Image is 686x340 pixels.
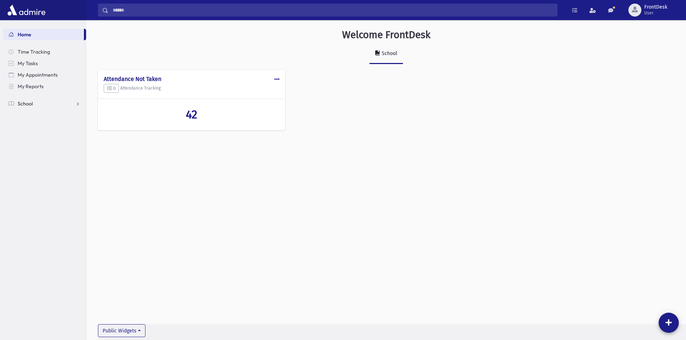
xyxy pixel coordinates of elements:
[104,84,119,93] button: 0
[380,50,397,56] div: School
[18,31,31,38] span: Home
[18,72,58,78] span: My Appointments
[3,81,86,92] a: My Reports
[104,84,279,93] h5: Attendance Tracking
[6,3,47,17] img: AdmirePro
[369,44,403,64] a: School
[18,49,50,55] span: Time Tracking
[342,29,430,41] h3: Welcome FrontDesk
[108,4,557,17] input: Search
[18,100,33,107] span: School
[18,83,44,90] span: My Reports
[3,69,86,81] a: My Appointments
[107,86,116,91] span: 0
[3,46,86,58] a: Time Tracking
[98,324,145,337] button: Public Widgets
[3,58,86,69] a: My Tasks
[3,98,86,109] a: School
[644,10,667,16] span: User
[3,29,84,40] a: Home
[104,108,279,121] a: 42
[104,76,279,82] h4: Attendance Not Taken
[644,4,667,10] span: FrontDesk
[18,60,38,67] span: My Tasks
[186,108,197,121] span: 42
